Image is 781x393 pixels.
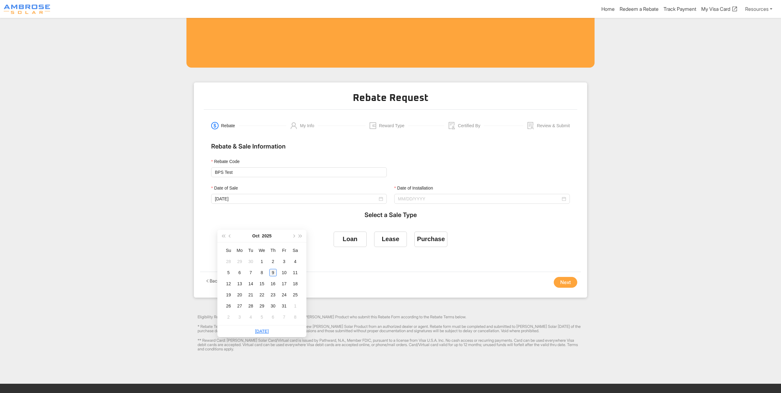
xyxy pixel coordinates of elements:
td: 2025-10-01 [256,256,267,267]
button: leftBack [204,277,221,285]
button: 2025 [262,230,271,242]
div: 3 [236,313,243,321]
input: Date of Sale [215,195,378,202]
div: 1 [292,302,299,310]
div: 8 [292,313,299,321]
h2: Rebate Request [204,92,577,109]
div: 10 [280,269,288,276]
h5: Rebate & Sale Information [211,138,570,155]
div: 21 [247,291,254,299]
td: 2025-09-29 [234,256,245,267]
span: user [290,122,297,129]
td: 2025-10-12 [223,278,234,289]
div: Eligibility Requirements: Offer available to new purchasers of [PERSON_NAME] Product who submit t... [198,312,583,322]
div: 3 [280,258,288,265]
a: Redeem a Rebate [620,6,659,12]
div: Lease [382,236,399,243]
a: Resources [743,3,775,15]
a: Home [601,6,615,12]
div: 9 [269,269,277,276]
div: Review & Submit [537,122,570,129]
td: 2025-10-26 [223,300,234,311]
td: 2025-10-14 [245,278,256,289]
div: 5 [258,313,266,321]
div: 1 [258,258,266,265]
div: 7 [280,313,288,321]
input: Date of Installation [398,195,561,202]
div: My Info [300,122,318,129]
a: [DATE] [255,329,269,334]
div: 15 [258,280,266,287]
td: 2025-11-07 [279,311,290,323]
div: 28 [225,258,232,265]
div: 26 [225,302,232,310]
td: 2025-11-08 [290,311,301,323]
div: 24 [280,291,288,299]
td: 2025-10-16 [267,278,279,289]
div: 30 [269,302,277,310]
div: Purchase [417,236,445,243]
td: 2025-10-22 [256,289,267,300]
td: 2025-10-24 [279,289,290,300]
td: 2025-10-17 [279,278,290,289]
span: open_in_new [732,6,738,12]
button: Next [554,277,577,288]
div: 16 [269,280,277,287]
td: 2025-10-11 [290,267,301,278]
div: 2 [225,313,232,321]
div: ** Reward Card: [PERSON_NAME] Solar Card/Virtual card is issued by Pathward, N.A., Member FDIC, p... [198,336,583,354]
td: 2025-10-19 [223,289,234,300]
div: 6 [269,313,277,321]
div: 18 [292,280,299,287]
img: Program logo [4,5,50,14]
div: Loan [343,236,357,243]
div: Certified By [458,122,484,129]
div: 6 [236,269,243,276]
th: Tu [245,245,256,256]
div: 23 [269,291,277,299]
th: Fr [279,245,290,256]
td: 2025-11-03 [234,311,245,323]
td: 2025-10-10 [279,267,290,278]
td: 2025-10-03 [279,256,290,267]
td: 2025-10-05 [223,267,234,278]
div: 7 [247,269,254,276]
td: 2025-10-28 [245,300,256,311]
div: 20 [236,291,243,299]
td: 2025-11-05 [256,311,267,323]
td: 2025-10-20 [234,289,245,300]
th: Sa [290,245,301,256]
div: 30 [247,258,254,265]
td: 2025-10-30 [267,300,279,311]
td: 2025-11-06 [267,311,279,323]
div: 2 [269,258,277,265]
td: 2025-09-30 [245,256,256,267]
th: Mo [234,245,245,256]
td: 2025-10-23 [267,289,279,300]
h5: Select a Sale Type [211,211,570,219]
td: 2025-10-13 [234,278,245,289]
div: 25 [292,291,299,299]
span: dollar [211,122,219,129]
div: 27 [236,302,243,310]
td: 2025-09-28 [223,256,234,267]
td: 2025-10-18 [290,278,301,289]
div: 12 [225,280,232,287]
div: 14 [247,280,254,287]
label: Date of Installation [394,185,437,191]
span: audit [448,122,455,129]
td: 2025-11-01 [290,300,301,311]
td: 2025-10-31 [279,300,290,311]
td: 2025-11-02 [223,311,234,323]
td: 2025-10-04 [290,256,301,267]
td: 2025-10-29 [256,300,267,311]
span: solution [527,122,534,129]
td: 2025-10-06 [234,267,245,278]
div: * Rebate Terms: Only available to customers who purchase a new [PERSON_NAME] Solar Product from a... [198,322,583,336]
td: 2025-10-09 [267,267,279,278]
a: My Visa Card open_in_new [701,6,738,12]
label: Rebate Code [211,158,244,165]
div: 13 [236,280,243,287]
a: Track Payment [664,6,696,12]
div: 29 [258,302,266,310]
